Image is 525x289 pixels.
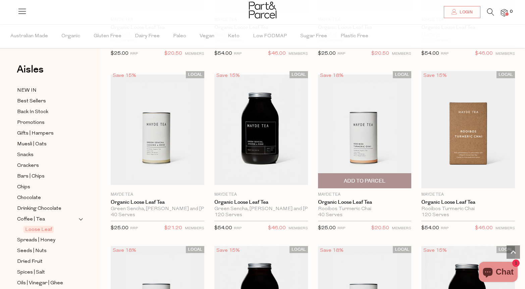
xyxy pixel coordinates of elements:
[214,226,232,231] span: $54.00
[288,227,308,230] small: MEMBERS
[214,206,308,212] div: Green Sencha, [PERSON_NAME] and [PERSON_NAME]
[508,9,514,15] span: 0
[17,194,78,202] a: Chocolate
[496,246,515,253] span: LOCAL
[17,268,78,277] a: Spices | Salt
[393,71,411,78] span: LOCAL
[17,86,78,95] a: NEW IN
[214,199,308,205] a: Organic Loose Leaf Tea
[186,71,204,78] span: LOCAL
[337,52,345,56] small: RRP
[17,161,78,170] a: Crackers
[441,227,449,230] small: RRP
[17,118,78,127] a: Promotions
[214,192,308,198] p: Mayde Tea
[185,227,204,230] small: MEMBERS
[17,279,78,287] a: Oils | Vinegar | Ghee
[111,192,204,198] p: Mayde Tea
[17,119,45,127] span: Promotions
[17,204,78,213] a: Drinking Chocolate
[495,52,515,56] small: MEMBERS
[23,226,54,233] span: Loose Leaf
[17,257,78,266] a: Dried Fruit
[421,192,515,198] p: Mayde Tea
[17,97,46,105] span: Best Sellers
[475,224,493,233] span: $46.00
[130,52,138,56] small: RRP
[318,212,343,218] span: 40 Serves
[214,51,232,56] span: $54.00
[17,64,44,81] a: Aisles
[17,172,78,181] a: Bars | Chips
[458,9,473,15] span: Login
[78,215,83,223] button: Expand/Collapse Coffee | Tea
[421,199,515,205] a: Organic Loose Leaf Tea
[268,49,286,58] span: $46.00
[17,173,45,181] span: Bars | Chips
[392,227,411,230] small: MEMBERS
[234,227,242,230] small: RRP
[441,52,449,56] small: RRP
[17,140,78,148] a: Muesli | Oats
[290,71,308,78] span: LOCAL
[17,162,39,170] span: Crackers
[421,206,515,212] div: Rooibos Turmeric Chai
[111,71,138,80] div: Save 15%
[173,25,186,48] span: Paleo
[17,140,47,148] span: Muesli | Oats
[164,49,182,58] span: $20.50
[501,9,508,16] a: 0
[228,25,240,48] span: Keto
[17,269,45,277] span: Spices | Salt
[111,75,204,185] img: Organic Loose Leaf Tea
[337,227,345,230] small: RRP
[344,178,385,185] span: Add To Parcel
[17,130,54,138] span: Gifts | Hampers
[495,227,515,230] small: MEMBERS
[61,25,80,48] span: Organic
[17,183,30,191] span: Chips
[17,279,63,287] span: Oils | Vinegar | Ghee
[444,6,480,18] a: Login
[17,247,78,255] a: Seeds | Nuts
[164,224,182,233] span: $21.20
[268,224,286,233] span: $46.00
[393,246,411,253] span: LOCAL
[10,25,48,48] span: Australian Made
[475,49,493,58] span: $46.00
[17,151,34,159] span: Snacks
[421,212,449,218] span: 120 Serves
[111,226,128,231] span: $25.00
[111,246,138,255] div: Save 18%
[214,71,242,80] div: Save 15%
[421,71,515,188] img: Organic Loose Leaf Tea
[318,71,346,80] div: Save 18%
[421,226,439,231] span: $54.00
[371,224,389,233] span: $20.50
[17,108,78,116] a: Back In Stock
[318,199,412,205] a: Organic Loose Leaf Tea
[318,246,346,255] div: Save 18%
[290,246,308,253] span: LOCAL
[111,199,204,205] a: Organic Loose Leaf Tea
[318,206,412,212] div: Rooibos Turmeric Chai
[17,151,78,159] a: Snacks
[392,52,411,56] small: MEMBERS
[17,236,78,244] a: Spreads | Honey
[214,75,308,185] img: Organic Loose Leaf Tea
[111,212,135,218] span: 40 Serves
[17,247,47,255] span: Seeds | Nuts
[318,192,412,198] p: Mayde Tea
[318,173,412,188] button: Add To Parcel
[17,108,48,116] span: Back In Stock
[421,71,449,80] div: Save 15%
[186,246,204,253] span: LOCAL
[318,51,336,56] span: $25.00
[15,215,47,223] span: Coffee | Tea
[17,205,61,213] span: Drinking Chocolate
[17,87,37,95] span: NEW IN
[253,25,287,48] span: Low FODMAP
[17,194,41,202] span: Chocolate
[214,246,242,255] div: Save 15%
[318,75,412,185] img: Organic Loose Leaf Tea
